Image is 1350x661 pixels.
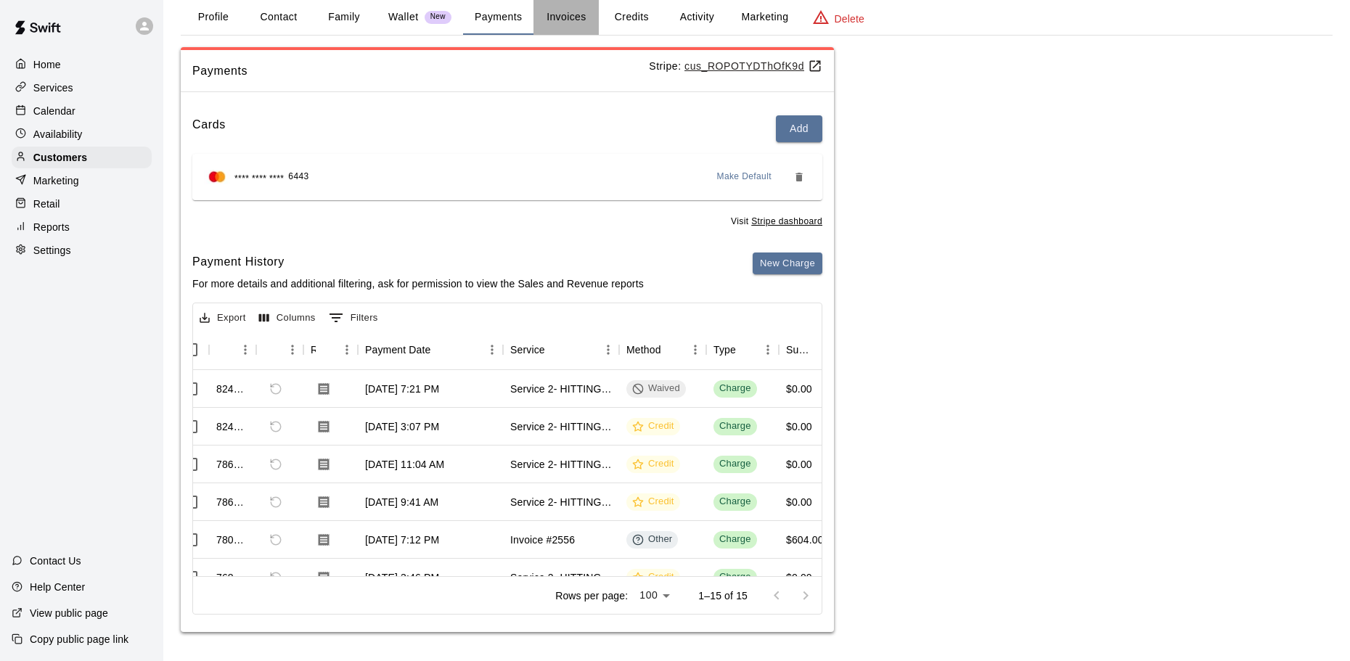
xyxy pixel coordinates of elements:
[33,197,60,211] p: Retail
[263,414,288,439] span: Refund payment
[12,147,152,168] div: Customers
[303,329,358,370] div: Receipt
[731,215,822,229] span: Visit
[33,220,70,234] p: Reports
[12,170,152,192] a: Marketing
[632,419,674,433] div: Credit
[719,457,751,471] div: Charge
[431,340,451,360] button: Sort
[33,81,73,95] p: Services
[425,12,451,22] span: New
[634,585,675,606] div: 100
[555,588,628,603] p: Rows per page:
[510,495,612,509] div: Service 2- HITTING TUNNEL RENTAL - 50ft Baseball
[786,382,812,396] div: $0.00
[216,533,249,547] div: 780162
[632,457,674,471] div: Credit
[757,339,779,361] button: Menu
[33,243,71,258] p: Settings
[388,9,419,25] p: Wallet
[263,490,288,514] span: Refund payment
[216,340,237,360] button: Sort
[706,329,779,370] div: Type
[786,419,812,434] div: $0.00
[786,570,812,585] div: $0.00
[510,419,612,434] div: Service 2- HITTING TUNNEL RENTAL - 50ft Baseball
[192,62,649,81] span: Payments
[711,165,778,189] button: Make Default
[626,329,661,370] div: Method
[311,564,337,591] button: Download Receipt
[311,376,337,402] button: Download Receipt
[365,495,438,509] div: Aug 30, 2025, 9:41 AM
[216,419,249,434] div: 824146
[545,340,565,360] button: Sort
[719,570,751,584] div: Charge
[776,115,822,142] button: Add
[33,104,75,118] p: Calendar
[263,377,288,401] span: Refund payment
[684,60,822,72] a: cus_ROPOTYDThOfK9d
[311,329,316,370] div: Receipt
[216,382,249,396] div: 824711
[365,419,439,434] div: Sep 18, 2025, 3:07 PM
[192,115,226,142] h6: Cards
[325,306,382,329] button: Show filters
[192,276,644,291] p: For more details and additional filtering, ask for permission to view the Sales and Revenue reports
[12,77,152,99] a: Services
[717,170,772,184] span: Make Default
[33,57,61,72] p: Home
[33,127,83,141] p: Availability
[30,606,108,620] p: View public page
[619,329,706,370] div: Method
[719,533,751,546] div: Charge
[753,253,822,275] button: New Charge
[649,59,822,74] p: Stripe:
[632,382,680,395] div: Waived
[12,54,152,75] a: Home
[263,565,288,590] span: Refund payment
[698,588,748,603] p: 1–15 of 15
[365,329,431,370] div: Payment Date
[786,495,812,509] div: $0.00
[311,489,337,515] button: Download Receipt
[719,382,751,395] div: Charge
[288,170,308,184] span: 6443
[311,527,337,553] button: Download Receipt
[12,239,152,261] a: Settings
[365,570,439,585] div: Aug 21, 2025, 3:46 PM
[365,533,439,547] div: Aug 27, 2025, 7:12 PM
[365,457,444,472] div: Aug 30, 2025, 11:04 AM
[12,216,152,238] a: Reports
[786,457,812,472] div: $0.00
[684,339,706,361] button: Menu
[787,165,811,189] button: Remove
[632,570,674,584] div: Credit
[234,339,256,361] button: Menu
[481,339,503,361] button: Menu
[196,307,250,329] button: Export
[216,495,249,509] div: 786088
[255,307,319,329] button: Select columns
[632,495,674,509] div: Credit
[12,193,152,215] a: Retail
[263,527,288,552] span: Refund payment
[311,414,337,440] button: Download Receipt
[632,533,672,546] div: Other
[30,632,128,646] p: Copy public page link
[336,339,358,361] button: Menu
[282,339,303,361] button: Menu
[30,580,85,594] p: Help Center
[33,173,79,188] p: Marketing
[263,340,284,360] button: Sort
[510,329,545,370] div: Service
[12,123,152,145] a: Availability
[12,100,152,122] a: Calendar
[358,329,503,370] div: Payment Date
